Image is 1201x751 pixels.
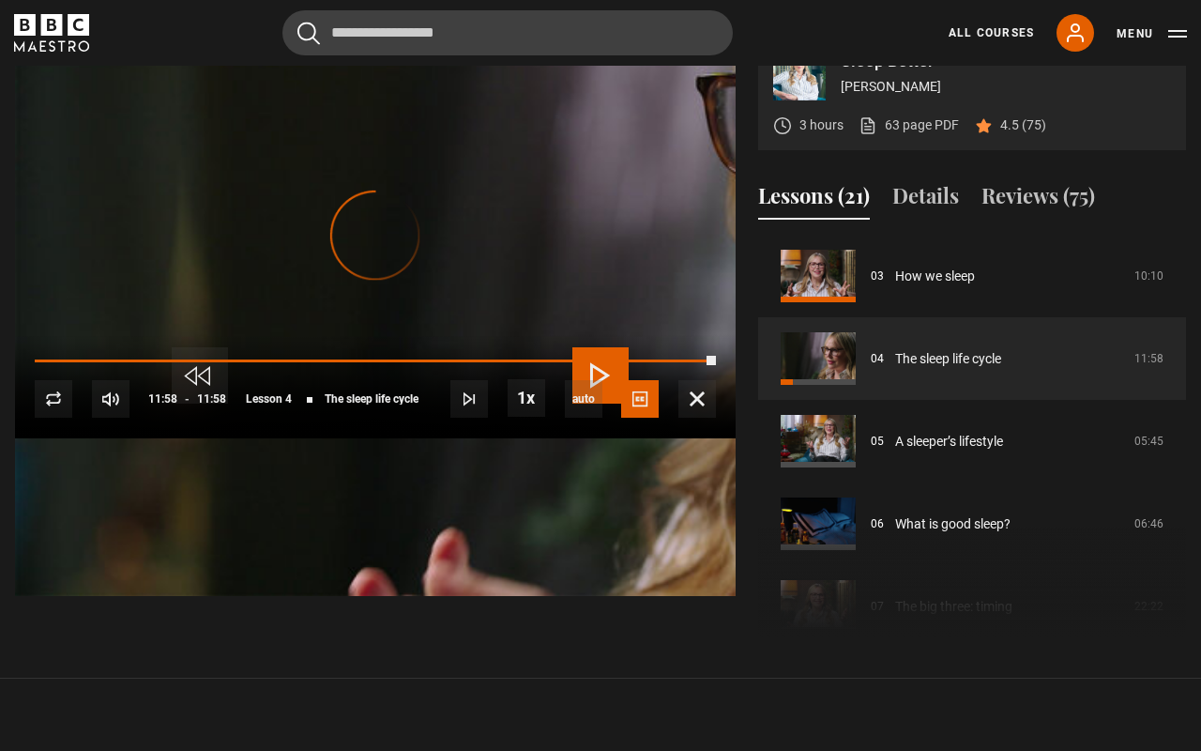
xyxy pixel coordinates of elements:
[92,380,129,418] button: Mute
[1000,115,1046,135] p: 4.5 (75)
[895,432,1003,452] a: A sleeper’s lifestyle
[895,514,1011,534] a: What is good sleep?
[246,393,292,405] span: Lesson 4
[450,380,488,418] button: Next Lesson
[148,382,177,416] span: 11:58
[297,22,320,45] button: Submit the search query
[14,14,89,52] svg: BBC Maestro
[282,10,733,55] input: Search
[799,115,844,135] p: 3 hours
[15,33,736,438] video-js: Video Player
[895,267,975,286] a: How we sleep
[35,360,716,363] div: Progress Bar
[949,24,1034,41] a: All Courses
[981,180,1095,220] button: Reviews (75)
[197,382,226,416] span: 11:58
[35,380,72,418] button: Replay
[565,380,602,418] span: auto
[841,77,1171,97] p: [PERSON_NAME]
[565,380,602,418] div: Current quality: 720p
[841,53,1171,69] p: Sleep Better
[1117,24,1187,43] button: Toggle navigation
[508,379,545,417] button: Playback Rate
[678,380,716,418] button: Fullscreen
[859,115,959,135] a: 63 page PDF
[758,180,870,220] button: Lessons (21)
[325,393,418,405] span: The sleep life cycle
[895,349,1001,369] a: The sleep life cycle
[892,180,959,220] button: Details
[621,380,659,418] button: Captions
